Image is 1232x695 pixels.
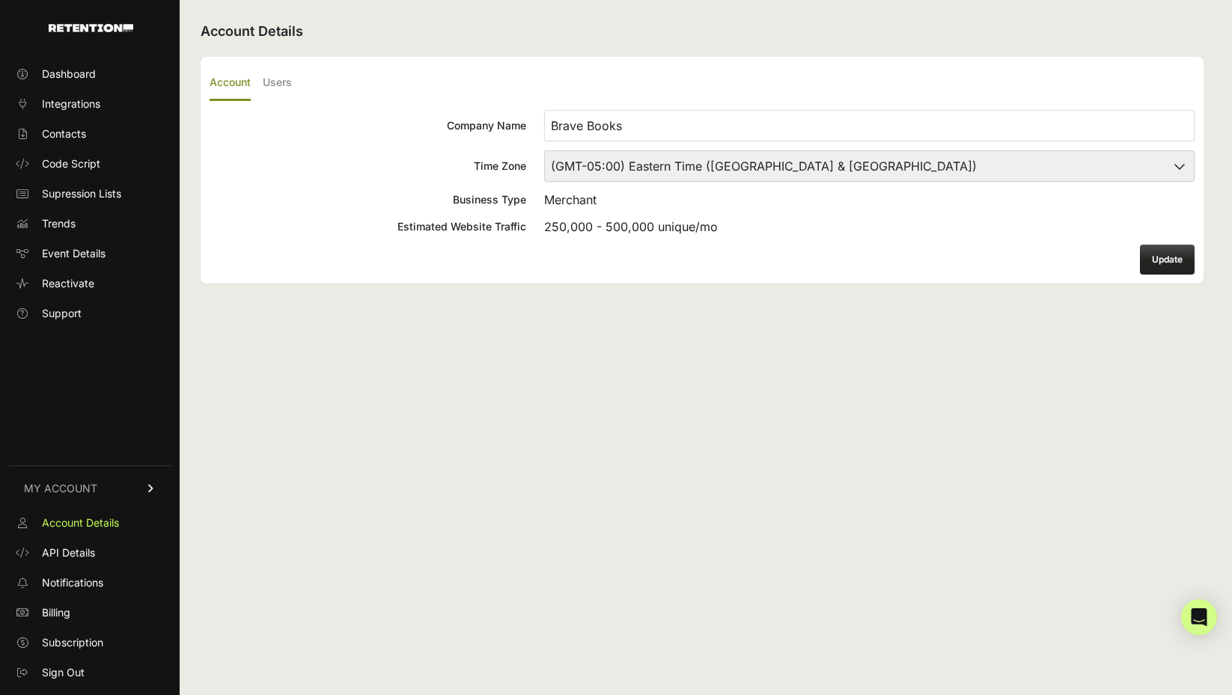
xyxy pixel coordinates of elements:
span: Event Details [42,246,106,261]
span: Account Details [42,515,119,530]
span: API Details [42,545,95,560]
select: Time Zone [544,150,1195,182]
img: Retention.com [49,24,133,32]
a: Billing [9,601,171,625]
a: Notifications [9,571,171,595]
span: MY ACCOUNT [24,481,97,496]
span: Sign Out [42,665,85,680]
div: 250,000 - 500,000 unique/mo [544,218,1195,236]
span: Dashboard [42,67,96,82]
span: Supression Lists [42,186,121,201]
a: Subscription [9,631,171,655]
div: Time Zone [210,159,526,174]
label: Users [263,66,292,101]
span: Reactivate [42,276,94,291]
a: Event Details [9,242,171,266]
a: MY ACCOUNT [9,465,171,511]
label: Account [210,66,251,101]
span: Notifications [42,575,103,590]
a: Support [9,301,171,325]
input: Company Name [544,110,1195,141]
a: Trends [9,212,171,236]
span: Integrations [42,97,100,111]
span: Code Script [42,156,100,171]
div: Business Type [210,192,526,207]
span: Trends [42,216,76,231]
a: Sign Out [9,661,171,685]
div: Estimated Website Traffic [210,219,526,234]
span: Contacts [42,126,86,141]
a: Reactivate [9,272,171,296]
a: API Details [9,541,171,565]
span: Support [42,306,82,321]
a: Supression Lists [9,182,171,206]
h2: Account Details [201,21,1204,42]
div: Merchant [544,191,1195,209]
div: Open Intercom Messenger [1181,599,1217,635]
button: Update [1140,245,1195,275]
span: Billing [42,605,70,620]
span: Subscription [42,635,103,650]
a: Code Script [9,152,171,176]
a: Contacts [9,122,171,146]
a: Dashboard [9,62,171,86]
a: Account Details [9,511,171,535]
div: Company Name [210,118,526,133]
a: Integrations [9,92,171,116]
